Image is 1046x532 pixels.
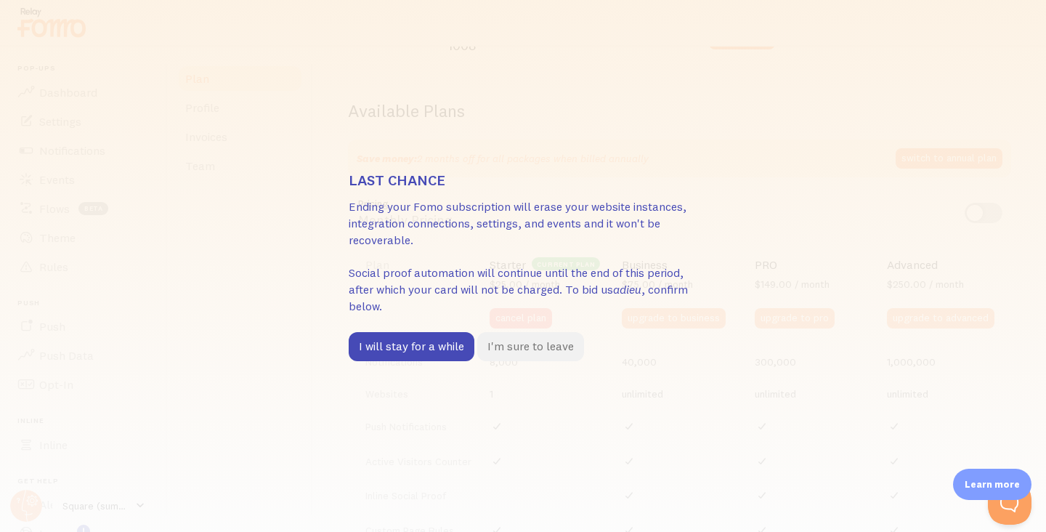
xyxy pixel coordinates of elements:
button: I'm sure to leave [477,332,584,361]
p: Learn more [965,477,1020,491]
iframe: Help Scout Beacon - Open [988,481,1031,525]
button: I will stay for a while [349,332,474,361]
div: Learn more [953,469,1031,500]
h3: Last chance [349,171,697,190]
i: adieu [613,282,641,297]
p: Ending your Fomo subscription will erase your website instances, integration connections, setting... [349,198,697,315]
